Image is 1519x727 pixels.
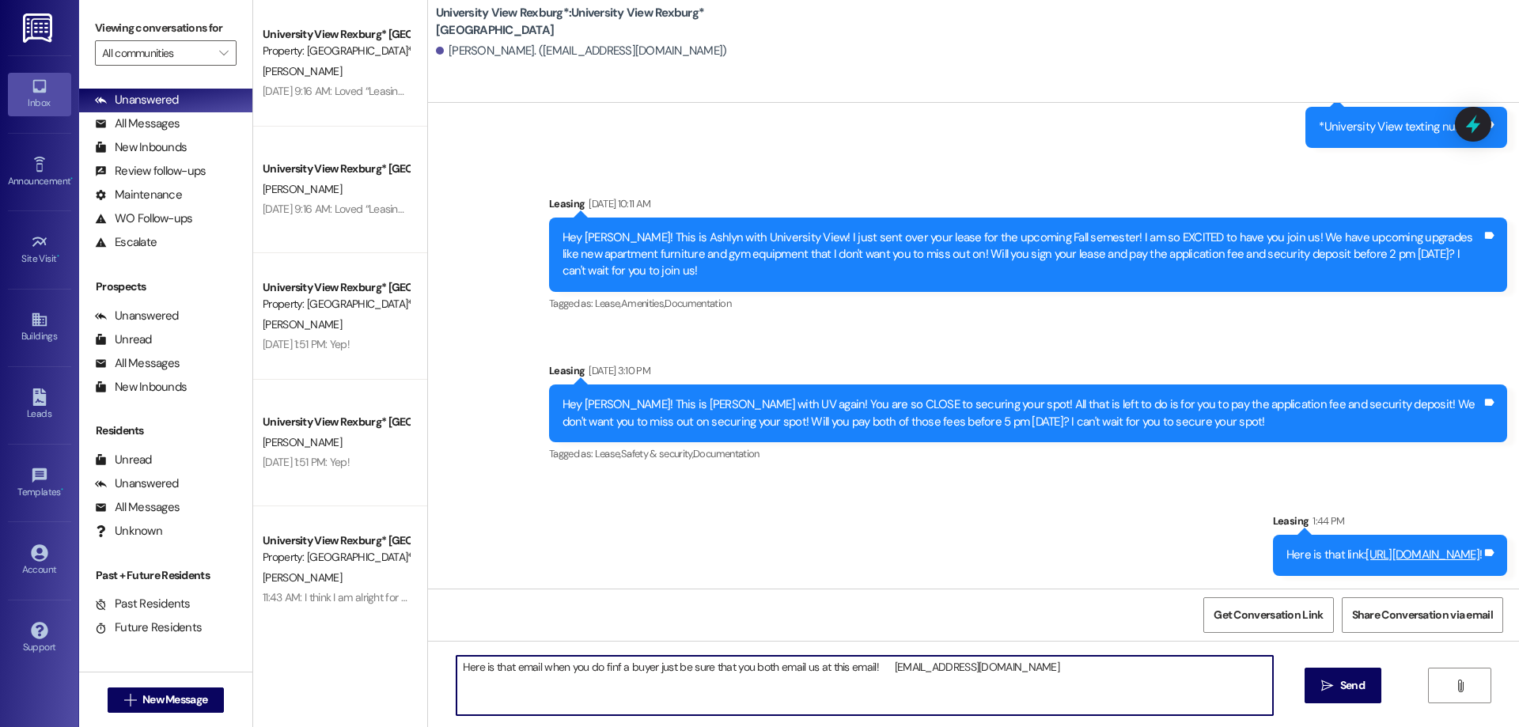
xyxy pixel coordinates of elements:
div: 1:44 PM [1309,513,1344,529]
div: Hey [PERSON_NAME]! This is Ashlyn with University View! I just sent over your lease for the upcom... [563,229,1482,280]
div: *University View texting number [1319,119,1482,135]
span: [PERSON_NAME] [263,182,342,196]
button: Get Conversation Link [1203,597,1333,633]
span: Share Conversation via email [1352,607,1493,623]
div: Leasing [549,195,1507,218]
div: [DATE] 3:10 PM [585,362,650,379]
span: Documentation [693,447,759,460]
span: • [61,484,63,495]
div: Prospects [79,278,252,295]
span: New Message [142,691,207,708]
span: Lease , [595,297,621,310]
div: University View Rexburg* [GEOGRAPHIC_DATA] [263,532,409,549]
div: [DATE] 1:51 PM: Yep! [263,455,350,469]
div: Tagged as: [549,442,1507,465]
span: • [57,251,59,262]
a: Support [8,617,71,660]
a: Templates • [8,462,71,505]
div: Unread [95,331,152,348]
i:  [1321,680,1333,692]
div: Leasing [549,362,1507,384]
span: Get Conversation Link [1214,607,1323,623]
b: University View Rexburg*: University View Rexburg* [GEOGRAPHIC_DATA] [436,5,752,39]
div: [DATE] 9:16 AM: Loved “Leasing ([GEOGRAPHIC_DATA]*): Hey [PERSON_NAME]! T…” [263,202,643,216]
div: Review follow-ups [95,163,206,180]
div: Unanswered [95,475,179,492]
span: [PERSON_NAME] [263,64,342,78]
div: All Messages [95,355,180,372]
div: [PERSON_NAME]. ([EMAIL_ADDRESS][DOMAIN_NAME]) [436,43,727,59]
div: Property: [GEOGRAPHIC_DATA]* [263,549,409,566]
button: Send [1305,668,1381,703]
span: Lease , [595,447,621,460]
div: Tagged as: [549,292,1507,315]
div: Past + Future Residents [79,567,252,584]
span: [PERSON_NAME] [263,570,342,585]
a: Leads [8,384,71,426]
div: Past Residents [95,596,191,612]
div: Maintenance [95,187,182,203]
a: Buildings [8,306,71,349]
button: Share Conversation via email [1342,597,1503,633]
div: Escalate [95,234,157,251]
button: New Message [108,687,225,713]
span: Send [1340,677,1365,694]
div: Unanswered [95,92,179,108]
div: Property: [GEOGRAPHIC_DATA]* [263,296,409,312]
span: Safety & security , [621,447,693,460]
i:  [219,47,228,59]
div: Unread [95,452,152,468]
span: • [70,173,73,184]
div: New Inbounds [95,379,187,396]
span: Documentation [665,297,731,310]
div: Hey [PERSON_NAME]! This is [PERSON_NAME] with UV again! You are so CLOSE to securing your spot! A... [563,396,1482,430]
div: 11:43 AM: I think I am alright for now, but thank you very much! [263,590,542,604]
a: Account [8,540,71,582]
span: Amenities , [621,297,665,310]
a: [URL][DOMAIN_NAME] [1366,547,1479,562]
i:  [1454,680,1466,692]
div: University View Rexburg* [GEOGRAPHIC_DATA] [263,279,409,296]
div: [DATE] 10:11 AM [585,195,650,212]
div: WO Follow-ups [95,210,192,227]
a: Site Visit • [8,229,71,271]
img: ResiDesk Logo [23,13,55,43]
div: University View Rexburg* [GEOGRAPHIC_DATA] [263,414,409,430]
div: Leasing [1273,513,1507,535]
div: New Inbounds [95,139,187,156]
div: Unknown [95,523,162,540]
div: [DATE] 9:16 AM: Loved “Leasing ([GEOGRAPHIC_DATA]*): Hey [PERSON_NAME]! T…” [263,84,643,98]
textarea: Here is that email when you do finf a buyer just be sure that you both email us at this email! [E... [456,656,1273,715]
span: [PERSON_NAME] [263,435,342,449]
div: Property: [GEOGRAPHIC_DATA]* [263,43,409,59]
div: All Messages [95,115,180,132]
input: All communities [102,40,211,66]
div: All Messages [95,499,180,516]
div: Future Residents [95,619,202,636]
div: [DATE] 1:51 PM: Yep! [263,337,350,351]
span: [PERSON_NAME] [263,317,342,331]
div: Residents [79,422,252,439]
div: University View Rexburg* [GEOGRAPHIC_DATA] [263,26,409,43]
div: Here is that link: ! [1286,547,1482,563]
label: Viewing conversations for [95,16,237,40]
i:  [124,694,136,706]
div: Unanswered [95,308,179,324]
a: Inbox [8,73,71,115]
div: University View Rexburg* [GEOGRAPHIC_DATA] [263,161,409,177]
